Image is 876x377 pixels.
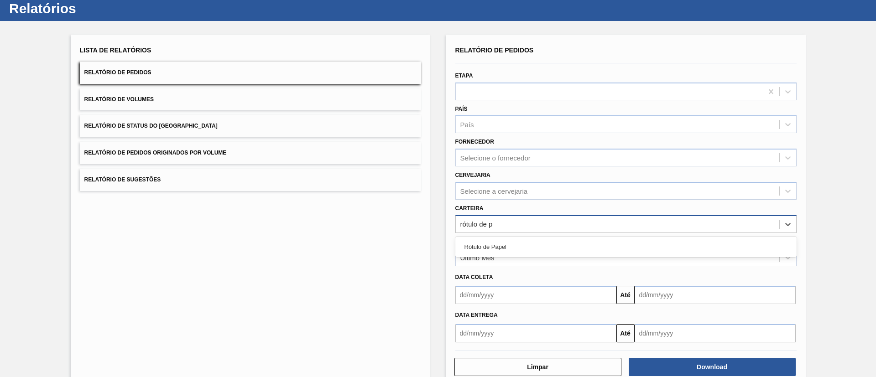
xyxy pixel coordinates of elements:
button: Relatório de Pedidos [80,62,421,84]
label: País [455,106,468,112]
button: Até [616,324,635,342]
label: Fornecedor [455,139,494,145]
h1: Relatórios [9,3,171,14]
button: Até [616,286,635,304]
div: Selecione o fornecedor [460,154,531,162]
label: Carteira [455,205,484,212]
span: Lista de Relatórios [80,46,151,54]
span: Data entrega [455,312,498,318]
button: Relatório de Volumes [80,88,421,111]
span: Relatório de Pedidos [84,69,151,76]
div: País [460,121,474,129]
button: Relatório de Pedidos Originados por Volume [80,142,421,164]
button: Limpar [454,358,621,376]
span: Relatório de Volumes [84,96,154,103]
div: Último Mês [460,253,495,261]
input: dd/mm/yyyy [635,324,796,342]
input: dd/mm/yyyy [635,286,796,304]
span: Relatório de Pedidos [455,46,534,54]
span: Relatório de Sugestões [84,176,161,183]
label: Etapa [455,72,473,79]
span: Relatório de Status do [GEOGRAPHIC_DATA] [84,123,218,129]
div: Rótulo de Papel [455,238,797,255]
input: dd/mm/yyyy [455,324,616,342]
span: Relatório de Pedidos Originados por Volume [84,150,227,156]
button: Download [629,358,796,376]
button: Relatório de Status do [GEOGRAPHIC_DATA] [80,115,421,137]
label: Cervejaria [455,172,490,178]
input: dd/mm/yyyy [455,286,616,304]
div: Selecione a cervejaria [460,187,528,195]
span: Data coleta [455,274,493,280]
button: Relatório de Sugestões [80,169,421,191]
